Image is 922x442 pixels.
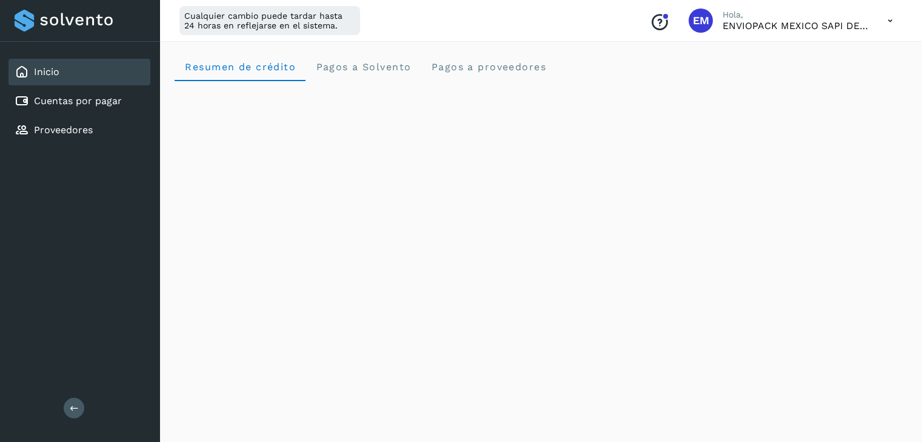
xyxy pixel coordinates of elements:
[8,117,150,143] div: Proveedores
[179,6,360,35] div: Cualquier cambio puede tardar hasta 24 horas en reflejarse en el sistema.
[8,88,150,114] div: Cuentas por pagar
[315,61,411,73] span: Pagos a Solvento
[723,10,868,20] p: Hola,
[34,66,59,78] a: Inicio
[34,124,93,136] a: Proveedores
[8,59,150,85] div: Inicio
[184,61,296,73] span: Resumen de crédito
[430,61,546,73] span: Pagos a proveedores
[723,20,868,31] p: ENVIOPACK MEXICO SAPI DE CV
[34,95,122,107] a: Cuentas por pagar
